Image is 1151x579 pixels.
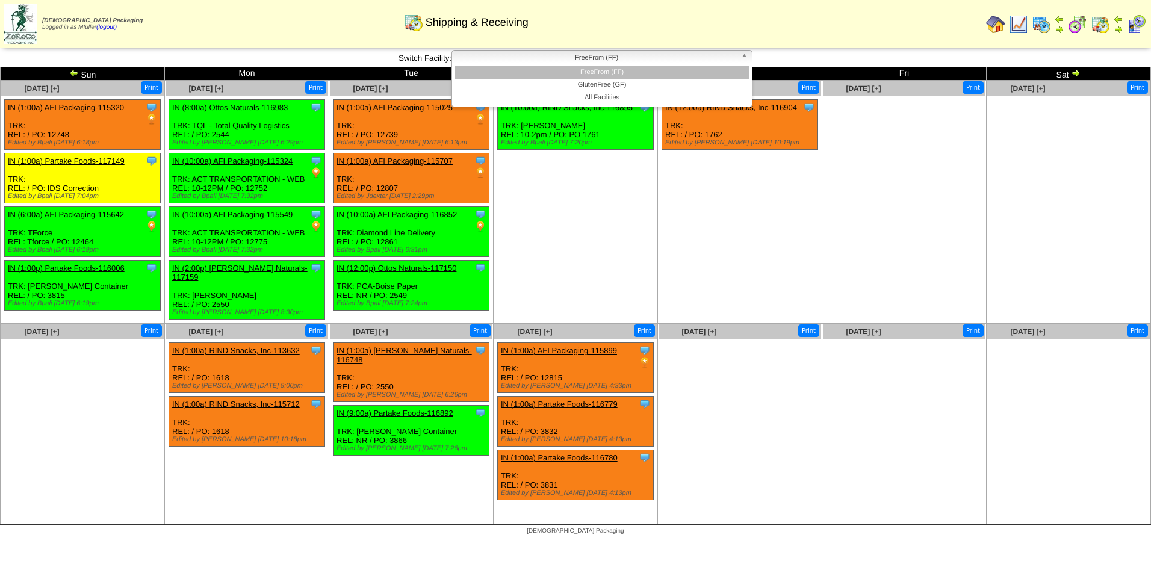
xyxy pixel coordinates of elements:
[8,156,125,166] a: IN (1:00a) Partake Foods-117149
[310,398,322,410] img: Tooltip
[470,324,491,337] button: Print
[169,153,325,203] div: TRK: ACT TRANSPORTATION - WEB REL: 10-12PM / PO: 12752
[1010,84,1045,93] a: [DATE] [+]
[188,84,223,93] a: [DATE] [+]
[1068,14,1087,34] img: calendarblend.gif
[665,139,817,146] div: Edited by [PERSON_NAME] [DATE] 10:19pm
[474,344,486,356] img: Tooltip
[963,324,984,337] button: Print
[172,346,300,355] a: IN (1:00a) RIND Snacks, Inc-113632
[172,309,324,316] div: Edited by [PERSON_NAME] [DATE] 8:30pm
[169,100,325,150] div: TRK: TQL - Total Quality Logistics REL: / PO: 2544
[474,155,486,167] img: Tooltip
[501,346,617,355] a: IN (1:00a) AFI Packaging-115899
[803,101,815,113] img: Tooltip
[172,210,293,219] a: IN (10:00a) AFI Packaging-115549
[337,156,453,166] a: IN (1:00a) AFI Packaging-115707
[334,100,489,150] div: TRK: REL: / PO: 12739
[822,67,987,81] td: Fri
[501,103,633,112] a: IN (10:00a) RIND Snacks, Inc-116895
[310,101,322,113] img: Tooltip
[169,261,325,320] div: TRK: [PERSON_NAME] REL: / PO: 2550
[681,327,716,336] a: [DATE] [+]
[639,344,651,356] img: Tooltip
[172,156,293,166] a: IN (10:00a) AFI Packaging-115324
[188,327,223,336] span: [DATE] [+]
[334,207,489,257] div: TRK: Diamond Line Delivery REL: / PO: 12861
[337,103,453,112] a: IN (1:00a) AFI Packaging-115025
[337,246,489,253] div: Edited by Bpali [DATE] 6:31pm
[24,84,59,93] a: [DATE] [+]
[310,167,322,179] img: PO
[337,193,489,200] div: Edited by Jdexter [DATE] 2:29pm
[310,262,322,274] img: Tooltip
[1091,14,1110,34] img: calendarinout.gif
[1010,327,1045,336] span: [DATE] [+]
[1055,14,1064,24] img: arrowleft.gif
[310,220,322,232] img: PO
[337,391,489,398] div: Edited by [PERSON_NAME] [DATE] 6:26pm
[310,208,322,220] img: Tooltip
[353,327,388,336] a: [DATE] [+]
[639,451,651,463] img: Tooltip
[1009,14,1028,34] img: line_graph.gif
[334,343,489,402] div: TRK: REL: / PO: 2550
[8,210,124,219] a: IN (6:00a) AFI Packaging-115642
[169,343,325,393] div: TRK: REL: / PO: 1618
[798,324,819,337] button: Print
[455,91,749,104] li: All Facilities
[8,246,160,253] div: Edited by Bpali [DATE] 6:19pm
[455,79,749,91] li: GlutenFree (GF)
[8,264,125,273] a: IN (1:00p) Partake Foods-116006
[146,155,158,167] img: Tooltip
[987,67,1151,81] td: Sat
[96,24,117,31] a: (logout)
[337,210,457,219] a: IN (10:00a) AFI Packaging-116852
[498,343,654,393] div: TRK: REL: / PO: 12815
[24,327,59,336] span: [DATE] [+]
[1,67,165,81] td: Sun
[498,100,654,150] div: TRK: [PERSON_NAME] REL: 10-2pm / PO: PO 1761
[1071,68,1081,78] img: arrowright.gif
[165,67,329,81] td: Mon
[8,193,160,200] div: Edited by Bpali [DATE] 7:04pm
[501,139,653,146] div: Edited by Bpali [DATE] 7:20pm
[798,81,819,94] button: Print
[329,67,494,81] td: Tue
[5,100,161,150] div: TRK: REL: / PO: 12748
[337,139,489,146] div: Edited by [PERSON_NAME] [DATE] 6:13pm
[986,14,1005,34] img: home.gif
[337,264,456,273] a: IN (12:00p) Ottos Naturals-117150
[334,406,489,456] div: TRK: [PERSON_NAME] Container REL: NR / PO: 3866
[474,220,486,232] img: PO
[501,400,618,409] a: IN (1:00a) Partake Foods-116779
[169,397,325,447] div: TRK: REL: / PO: 1618
[141,81,162,94] button: Print
[305,81,326,94] button: Print
[474,167,486,179] img: PO
[455,66,749,79] li: FreeFrom (FF)
[1127,14,1146,34] img: calendarcustomer.gif
[5,153,161,203] div: TRK: REL: / PO: IDS Correction
[498,450,654,500] div: TRK: REL: / PO: 3831
[501,489,653,497] div: Edited by [PERSON_NAME] [DATE] 4:13pm
[1114,14,1123,24] img: arrowleft.gif
[146,113,158,125] img: PO
[8,139,160,146] div: Edited by Bpali [DATE] 6:18pm
[172,400,300,409] a: IN (1:00a) RIND Snacks, Inc-115712
[337,346,472,364] a: IN (1:00a) [PERSON_NAME] Naturals-116748
[1127,81,1148,94] button: Print
[337,300,489,307] div: Edited by Bpali [DATE] 7:24pm
[337,409,453,418] a: IN (9:00a) Partake Foods-116892
[172,436,324,443] div: Edited by [PERSON_NAME] [DATE] 10:18pm
[527,528,624,534] span: [DEMOGRAPHIC_DATA] Packaging
[172,264,308,282] a: IN (2:00p) [PERSON_NAME] Naturals-117159
[353,84,388,93] a: [DATE] [+]
[426,16,529,29] span: Shipping & Receiving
